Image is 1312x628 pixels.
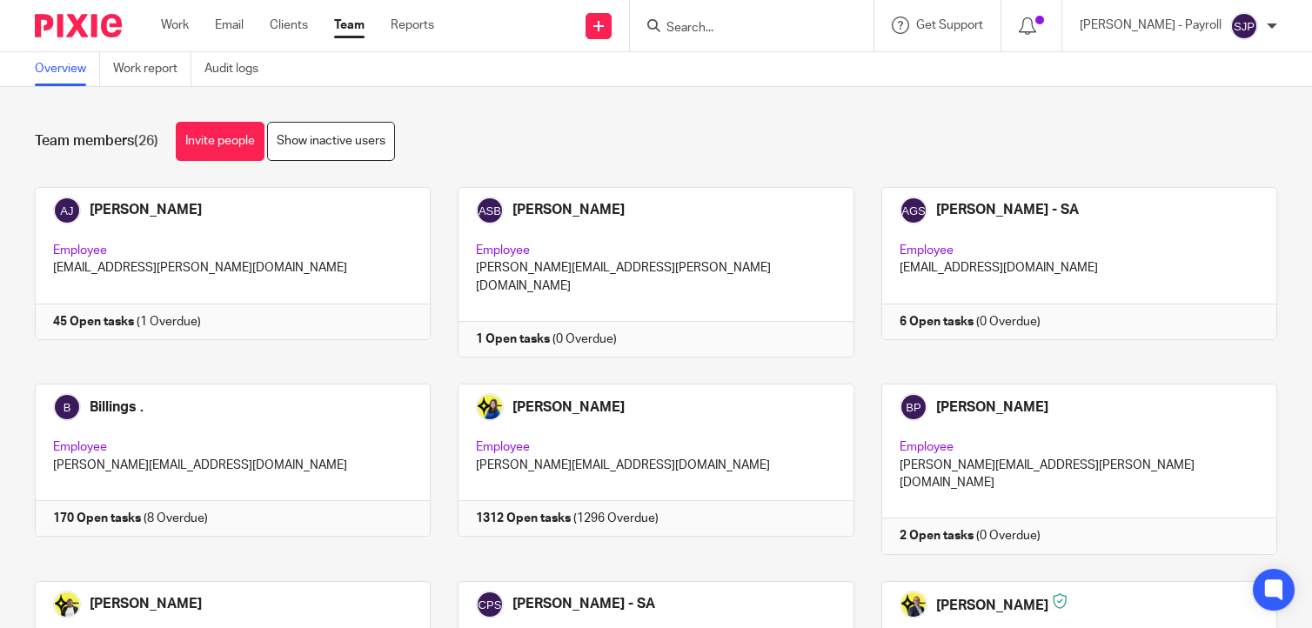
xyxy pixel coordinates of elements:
[1080,17,1222,34] p: [PERSON_NAME] - Payroll
[270,17,308,34] a: Clients
[134,134,158,148] span: (26)
[35,14,122,37] img: Pixie
[267,122,395,161] a: Show inactive users
[113,52,191,86] a: Work report
[35,132,158,150] h1: Team members
[176,122,264,161] a: Invite people
[35,52,100,86] a: Overview
[215,17,244,34] a: Email
[204,52,271,86] a: Audit logs
[1230,12,1258,40] img: svg%3E
[916,19,983,31] span: Get Support
[161,17,189,34] a: Work
[391,17,434,34] a: Reports
[665,21,821,37] input: Search
[334,17,365,34] a: Team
